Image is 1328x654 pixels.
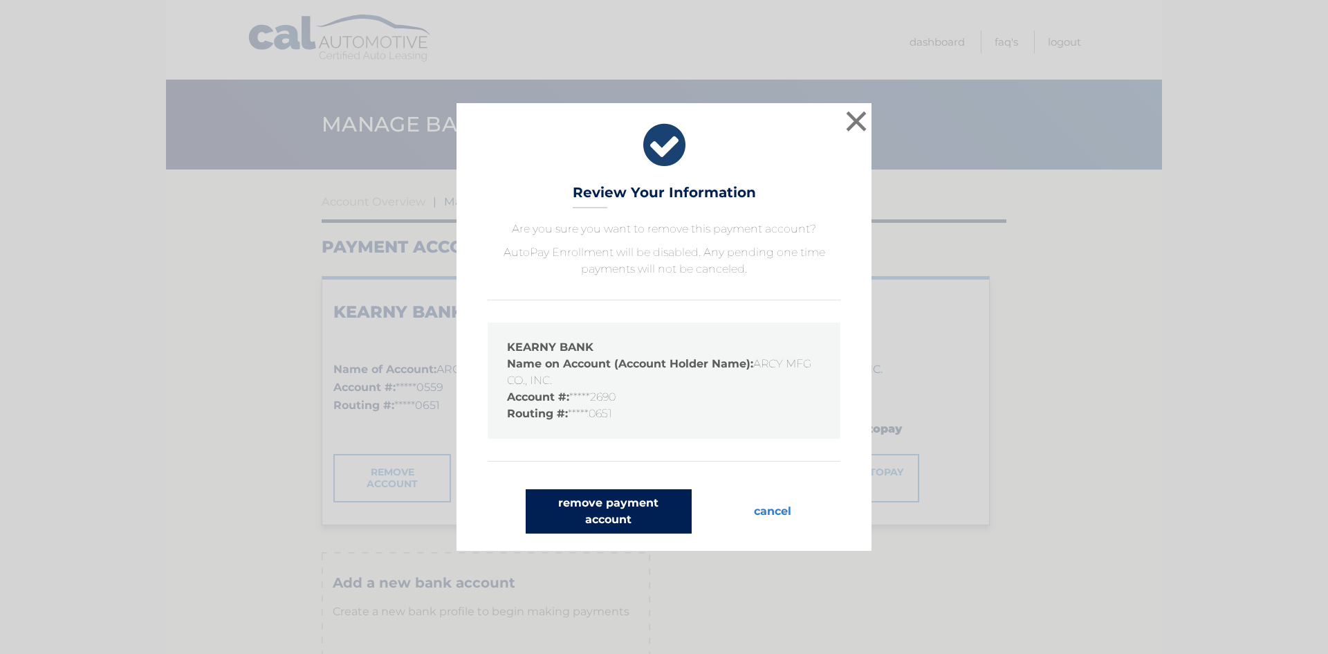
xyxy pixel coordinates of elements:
button: × [842,107,870,135]
strong: Account #: [507,390,569,403]
strong: Name on Account (Account Holder Name): [507,357,753,370]
button: remove payment account [526,489,692,534]
li: ARCY MFG CO., INC. [507,356,821,389]
button: cancel [743,489,802,534]
p: AutoPay Enrollment will be disabled. Any pending one time payments will not be canceled. [488,244,840,278]
strong: KEARNY BANK [507,340,593,354]
h3: Review Your Information [573,184,756,208]
p: Are you sure you want to remove this payment account? [488,221,840,237]
strong: Routing #: [507,407,568,420]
